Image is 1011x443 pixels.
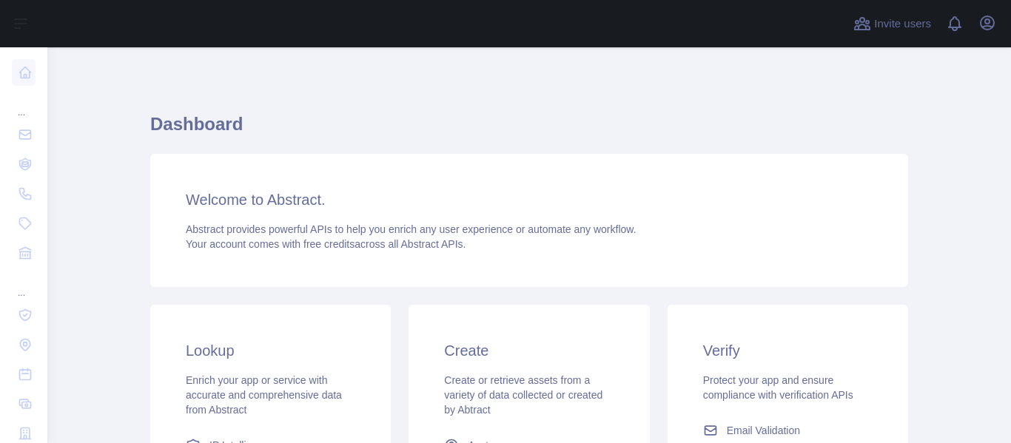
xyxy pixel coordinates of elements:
[874,16,931,33] span: Invite users
[850,12,934,35] button: Invite users
[150,112,908,148] h1: Dashboard
[186,223,637,235] span: Abstract provides powerful APIs to help you enrich any user experience or automate any workflow.
[186,374,342,416] span: Enrich your app or service with accurate and comprehensive data from Abstract
[703,340,873,361] h3: Verify
[186,340,355,361] h3: Lookup
[303,238,355,250] span: free credits
[444,340,614,361] h3: Create
[444,374,602,416] span: Create or retrieve assets from a variety of data collected or created by Abtract
[12,89,36,118] div: ...
[703,374,853,401] span: Protect your app and ensure compliance with verification APIs
[186,189,873,210] h3: Welcome to Abstract.
[727,423,800,438] span: Email Validation
[186,238,466,250] span: Your account comes with across all Abstract APIs.
[12,269,36,299] div: ...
